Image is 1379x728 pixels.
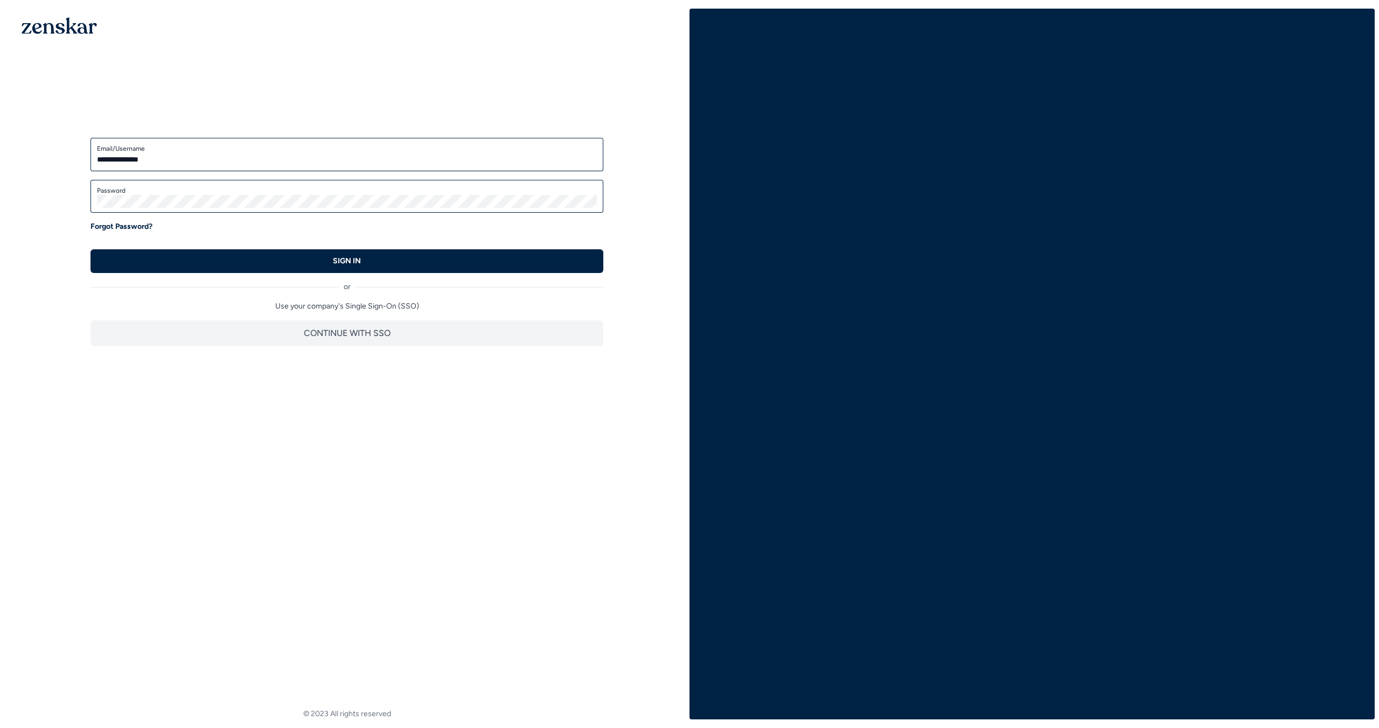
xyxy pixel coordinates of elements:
[90,320,603,346] button: CONTINUE WITH SSO
[97,144,597,153] label: Email/Username
[90,249,603,273] button: SIGN IN
[90,301,603,312] p: Use your company's Single Sign-On (SSO)
[4,709,689,719] footer: © 2023 All rights reserved
[97,186,597,195] label: Password
[90,221,152,232] a: Forgot Password?
[90,273,603,292] div: or
[333,256,361,267] p: SIGN IN
[22,17,97,34] img: 1OGAJ2xQqyY4LXKgY66KYq0eOWRCkrZdAb3gUhuVAqdWPZE9SRJmCz+oDMSn4zDLXe31Ii730ItAGKgCKgCCgCikA4Av8PJUP...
